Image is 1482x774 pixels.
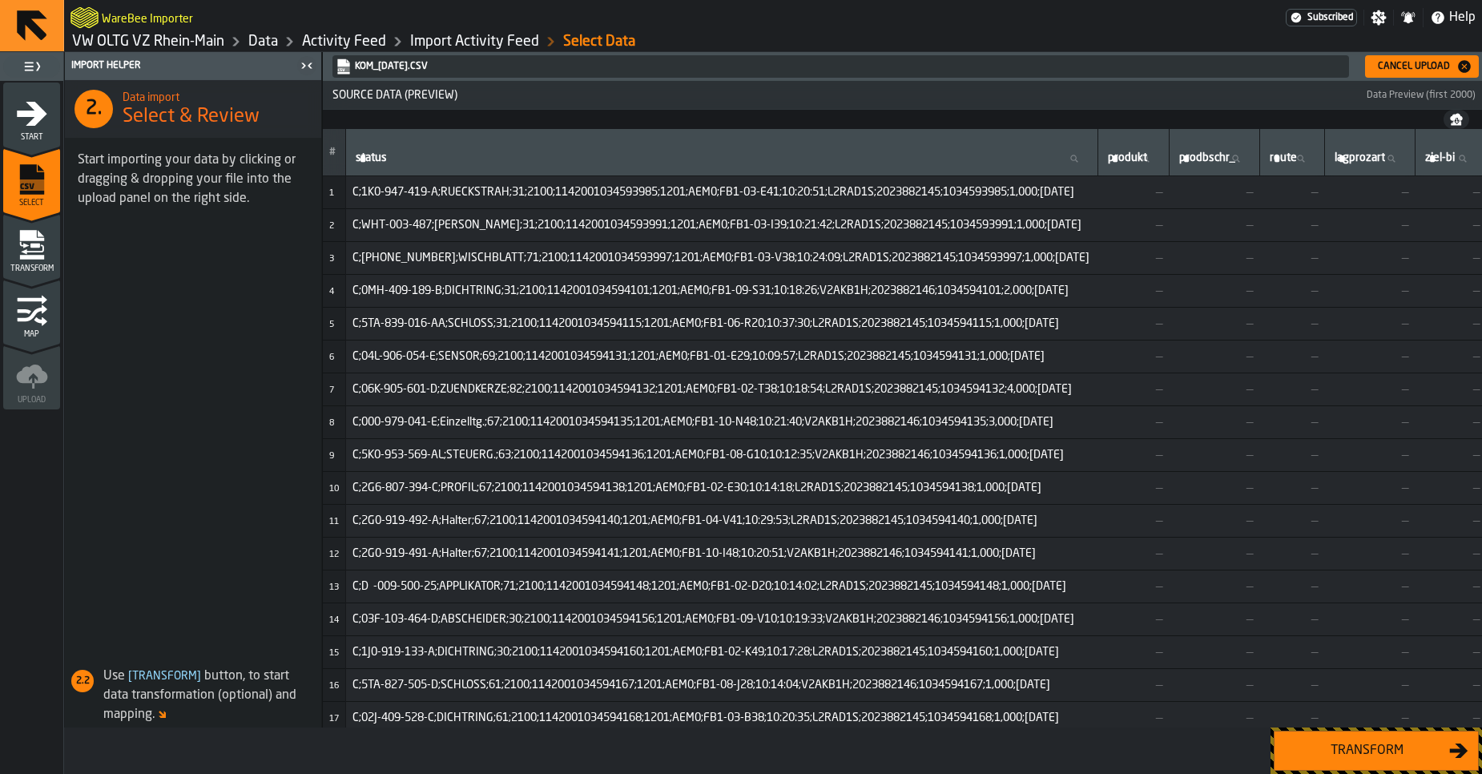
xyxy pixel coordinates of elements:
li: menu Map [3,280,60,344]
span: — [1421,416,1480,429]
li: menu Start [3,83,60,147]
span: 4 [329,288,334,296]
span: — [1331,547,1408,560]
span: — [1104,580,1162,593]
button: button-Cancel Upload [1365,55,1479,78]
span: — [1331,350,1408,363]
span: — [1266,646,1318,659]
span: — [1331,679,1408,691]
span: label [1179,151,1235,164]
span: — [1331,186,1408,199]
span: — [1266,613,1318,626]
span: — [1104,449,1162,462]
span: — [1266,383,1318,396]
span: 5 [329,320,334,329]
label: button-toggle-Toggle Full Menu [3,55,60,78]
span: 10 [329,485,339,494]
span: C;06K-905-601-D;ZUENDKERZE;82;2100;1142001034594132;1201;AEM0;FB1-02-T38;10:18:54;L2RAD1S;2023882... [352,383,1091,396]
a: link-to-/wh/i/44979e6c-6f66-405e-9874-c1e29f02a54a [72,33,224,50]
span: — [1421,482,1480,494]
span: label [1425,151,1455,164]
span: — [1104,482,1162,494]
span: Start [3,133,60,142]
span: — [1331,712,1408,724]
span: — [1331,219,1408,232]
input: label [1176,148,1253,169]
span: C;0MH-409-189-B;DICHTRING;31;2100;1142001034594101;1201;AEM0;FB1-09-S31;10:18:26;V2AKB1H;20238821... [352,284,1091,297]
span: C;D -009-500-25;APPLIKATOR;71;2100;1142001034594148;1201;AEM0;FB1-02-D20;10:14:02;L2RAD1S;2023882... [352,580,1091,593]
span: — [1175,712,1253,724]
span: 1 [329,189,334,198]
span: — [1266,186,1318,199]
span: — [1175,449,1253,462]
input: label [352,148,1091,169]
button: button-Transform [1274,731,1479,771]
span: C;04L-906-054-E;SENSOR;69;2100;1142001034594131;1201;AEM0;FB1-01-E29;10:09:57;L2RAD1S;2023882145;... [352,350,1091,363]
span: 9 [329,452,334,461]
span: 2 [329,222,334,231]
span: C;2G0-919-492-A;Halter;67;2100;1142001034594140;1201;AEM0;FB1-04-V41;10:29:53;L2RAD1S;2023882145;... [352,514,1091,527]
span: Transform [3,264,60,273]
input: label [1105,148,1162,169]
a: link-to-/wh/i/44979e6c-6f66-405e-9874-c1e29f02a54a/import/activity/ [410,33,539,50]
span: — [1175,580,1253,593]
span: — [1104,613,1162,626]
span: ] [197,671,201,682]
a: logo-header [70,3,99,32]
span: — [1421,449,1480,462]
span: Subscribed [1307,12,1353,23]
span: Help [1449,8,1476,27]
div: Menu Subscription [1286,9,1357,26]
span: — [1421,712,1480,724]
span: 11 [329,518,339,526]
span: — [1175,547,1253,560]
span: — [1104,284,1162,297]
span: — [1104,252,1162,264]
span: 13 [329,583,339,592]
span: — [1421,547,1480,560]
span: — [1104,219,1162,232]
h2: Sub Title [102,10,193,26]
label: button-toggle-Help [1424,8,1482,27]
span: C;[PHONE_NUMBER];WISCHBLATT;71;2100;1142001034593997;1201;AEM0;FB1-03-V38;10:24:09;L2RAD1S;202388... [352,252,1091,264]
span: Upload [3,396,60,405]
span: Source Data (Preview) [326,89,1363,102]
span: — [1175,317,1253,330]
span: — [1175,514,1253,527]
span: C;1K0-947-419-A;RUECKSTRAH;31;2100;1142001034593985;1201;AEM0;FB1-03-E41;10:20:51;L2RAD1S;2023882... [352,186,1091,199]
span: — [1104,646,1162,659]
span: C;5TA-839-016-AA;SCHLOSS;31;2100;1142001034594115;1201;AEM0;FB1-06-R20;10:37:30;L2RAD1S;202388214... [352,317,1091,330]
span: C;2G0-919-491-A;Halter;67;2100;1142001034594141;1201;AEM0;FB1-10-I48;10:20:51;V2AKB1H;2023882146;... [352,547,1091,560]
span: — [1331,284,1408,297]
span: — [1421,350,1480,363]
span: — [1421,383,1480,396]
span: — [1104,547,1162,560]
span: — [1421,514,1480,527]
span: Map [3,330,60,339]
span: — [1104,350,1162,363]
span: — [1266,580,1318,593]
span: — [1331,449,1408,462]
span: — [1266,416,1318,429]
a: link-to-undefined [336,58,1343,75]
span: label [1270,151,1297,164]
span: C;02J-409-528-C;DICHTRING;61;2100;1142001034594168;1201;AEM0;FB1-03-B38;10:20:35;L2RAD1S;20238821... [352,712,1091,724]
span: Transform [125,671,204,682]
span: — [1175,482,1253,494]
span: — [1331,580,1408,593]
span: C;03F-103-464-D;ABSCHEIDER;30;2100;1142001034594156;1201;AEM0;FB1-09-V10;10:19:33;V2AKB1H;2023882... [352,613,1091,626]
span: label [356,151,387,164]
span: — [1266,317,1318,330]
span: Select & Review [123,104,260,130]
span: — [1266,219,1318,232]
span: Select [3,199,60,208]
span: — [1421,646,1480,659]
span: C;5K0-953-569-AL;STEUERG.;63;2100;1142001034594136;1201;AEM0;FB1-08-G10;10:12:35;V2AKB1H;20238821... [352,449,1091,462]
span: — [1175,613,1253,626]
span: — [1266,482,1318,494]
span: C;000-979-041-E;Einzelltg.;67;2100;1142001034594135;1201;AEM0;FB1-10-N48;10:21:40;V2AKB1H;2023882... [352,416,1091,429]
span: 3 [329,255,334,264]
span: # [329,147,336,158]
header: Import Helper [65,52,321,80]
span: C;5TA-827-505-D;SCHLOSS;61;2100;1142001034594167;1201;AEM0;FB1-08-J28;10:14:04;V2AKB1H;2023882146... [352,679,1091,691]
